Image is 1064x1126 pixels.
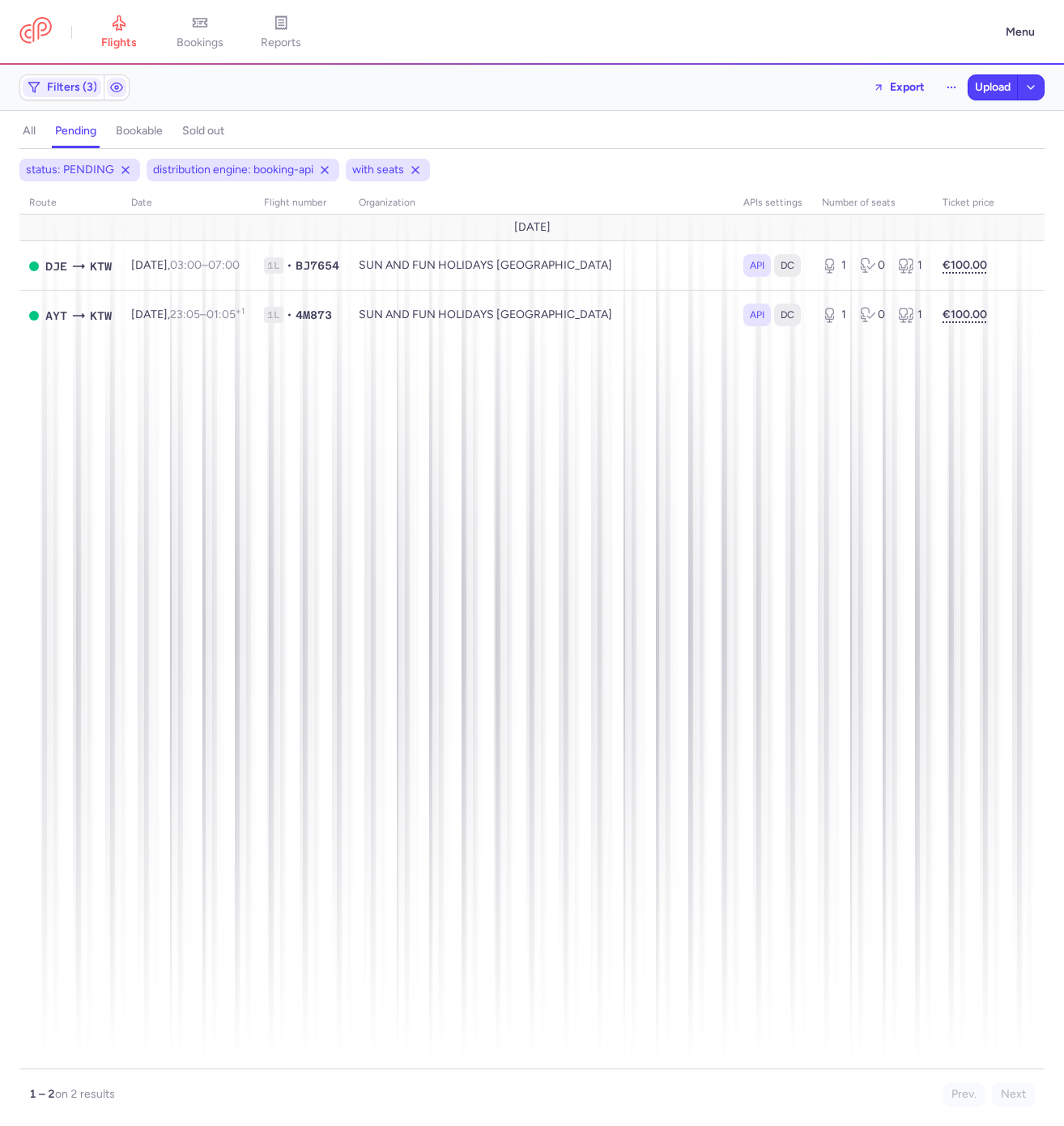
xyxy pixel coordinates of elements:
span: 1L [264,307,283,323]
a: CitizenPlane red outlined logo [19,17,52,47]
span: API [750,307,764,323]
span: 1L [264,257,283,274]
span: KTW [90,307,112,325]
h4: bookable [116,124,163,138]
span: with seats [352,162,404,178]
span: AYT [45,307,67,325]
div: 0 [860,307,885,323]
h4: pending [55,124,96,138]
span: on 2 results [55,1087,115,1101]
button: Filters (3) [20,75,104,100]
span: flights [101,36,137,50]
span: 4M873 [296,307,332,323]
button: Upload [968,75,1017,100]
span: API [750,257,764,274]
span: distribution engine: booking-api [153,162,313,178]
span: [DATE], [131,258,240,272]
th: organization [349,191,734,215]
span: reports [261,36,301,50]
span: KTW [90,257,112,275]
div: 1 [898,257,923,274]
button: Next [992,1082,1035,1107]
time: 01:05 [206,308,245,321]
td: SUN AND FUN HOLIDAYS [GEOGRAPHIC_DATA] [349,291,734,340]
span: bookings [177,36,223,50]
h4: all [23,124,36,138]
a: flights [79,15,160,50]
time: 23:05 [170,308,200,321]
th: number of seats [812,191,933,215]
button: Prev. [943,1082,985,1107]
button: Menu [996,17,1045,48]
a: reports [240,15,321,50]
span: • [287,307,292,323]
td: SUN AND FUN HOLIDAYS [GEOGRAPHIC_DATA] [349,241,734,291]
div: 1 [822,257,847,274]
time: 03:00 [170,258,202,272]
span: [DATE] [514,221,551,234]
span: DC [781,307,794,323]
time: 07:00 [208,258,240,272]
strong: 1 – 2 [29,1087,55,1101]
span: – [170,308,245,321]
span: – [170,258,240,272]
button: Export [862,74,935,100]
th: Flight number [254,191,349,215]
span: [DATE], [131,308,245,321]
a: bookings [160,15,240,50]
span: status: PENDING [26,162,114,178]
span: Upload [975,81,1011,94]
th: APIs settings [734,191,812,215]
th: route [19,191,121,215]
sup: +1 [236,306,245,317]
span: DJE [45,257,67,275]
div: 0 [860,257,885,274]
th: Ticket price [933,191,1004,215]
span: Export [890,81,925,93]
div: 1 [898,307,923,323]
th: date [121,191,254,215]
strong: €100.00 [943,258,987,272]
strong: €100.00 [943,308,987,321]
h4: sold out [182,124,224,138]
span: BJ7654 [296,257,339,274]
div: 1 [822,307,847,323]
span: DC [781,257,794,274]
span: Filters (3) [47,81,97,94]
span: • [287,257,292,274]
